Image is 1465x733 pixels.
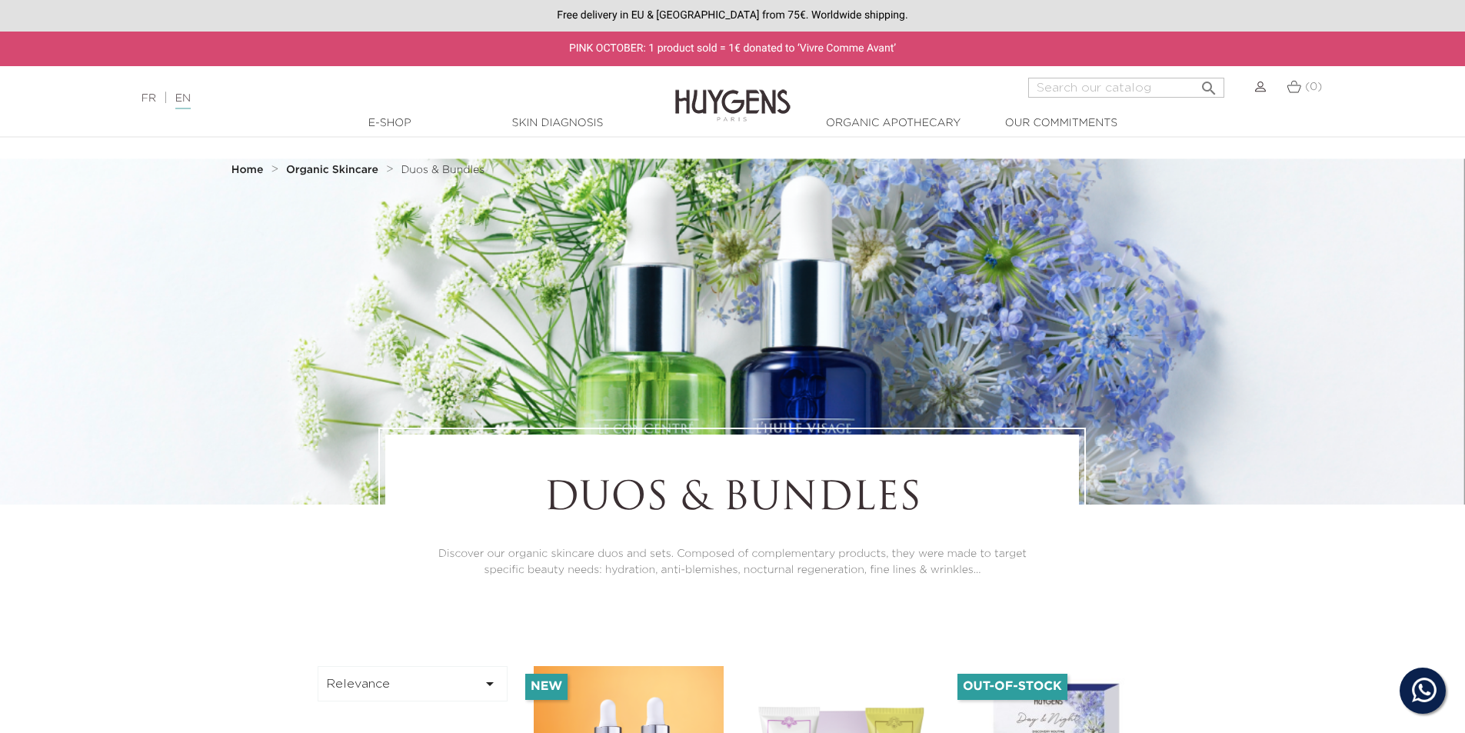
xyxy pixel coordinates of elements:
[1028,78,1224,98] input: Search
[984,115,1138,132] a: Our commitments
[286,164,382,176] a: Organic Skincare
[286,165,378,175] strong: Organic Skincare
[525,674,568,700] li: New
[1305,82,1322,92] span: (0)
[231,165,264,175] strong: Home
[957,674,1067,700] li: Out-of-Stock
[481,675,499,693] i: 
[134,89,599,108] div: |
[175,93,191,109] a: EN
[401,165,484,175] span: Duos & Bundles
[428,546,1037,578] p: Discover our organic skincare duos and sets. Composed of complementary products, they were made t...
[313,115,467,132] a: E-Shop
[231,164,267,176] a: Home
[817,115,971,132] a: Organic Apothecary
[1200,75,1218,93] i: 
[428,477,1037,523] h1: Duos & Bundles
[1195,73,1223,94] button: 
[481,115,634,132] a: Skin Diagnosis
[318,666,508,701] button: Relevance
[401,164,484,176] a: Duos & Bundles
[142,93,156,104] a: FR
[675,65,791,124] img: Huygens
